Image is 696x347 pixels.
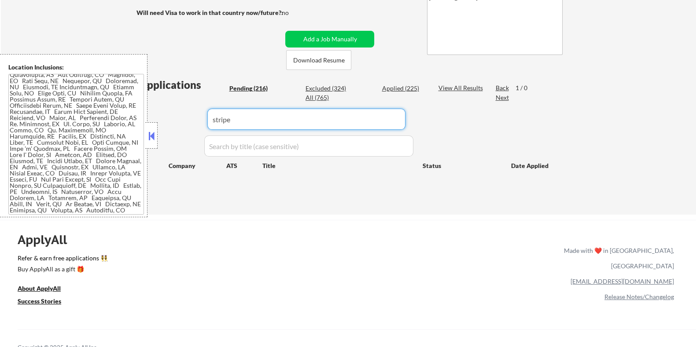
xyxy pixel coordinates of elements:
[18,264,106,275] a: Buy ApplyAll as a gift 🎁
[18,296,73,307] a: Success Stories
[438,84,485,92] div: View All Results
[495,84,509,92] div: Back
[226,161,262,170] div: ATS
[382,84,426,93] div: Applied (225)
[8,63,144,72] div: Location Inclusions:
[306,84,350,93] div: Excluded (324)
[281,8,306,17] div: no
[560,243,674,274] div: Made with ❤️ in [GEOGRAPHIC_DATA], [GEOGRAPHIC_DATA]
[136,9,283,16] strong: Will need Visa to work in that country now/future?:
[139,80,226,90] div: Applications
[207,109,405,130] input: Search by company (case sensitive)
[18,255,380,264] a: Refer & earn free applications 👯‍♀️
[18,285,61,292] u: About ApplyAll
[18,284,73,295] a: About ApplyAll
[422,157,498,173] div: Status
[604,293,674,300] a: Release Notes/Changelog
[262,161,414,170] div: Title
[18,266,106,272] div: Buy ApplyAll as a gift 🎁
[168,161,226,170] div: Company
[495,93,509,102] div: Next
[571,278,674,285] a: [EMAIL_ADDRESS][DOMAIN_NAME]
[18,232,77,247] div: ApplyAll
[18,297,61,305] u: Success Stories
[229,84,273,93] div: Pending (216)
[204,135,413,157] input: Search by title (case sensitive)
[286,50,351,70] button: Download Resume
[306,93,350,102] div: All (765)
[285,31,374,47] button: Add a Job Manually
[511,161,549,170] div: Date Applied
[515,84,535,92] div: 1 / 0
